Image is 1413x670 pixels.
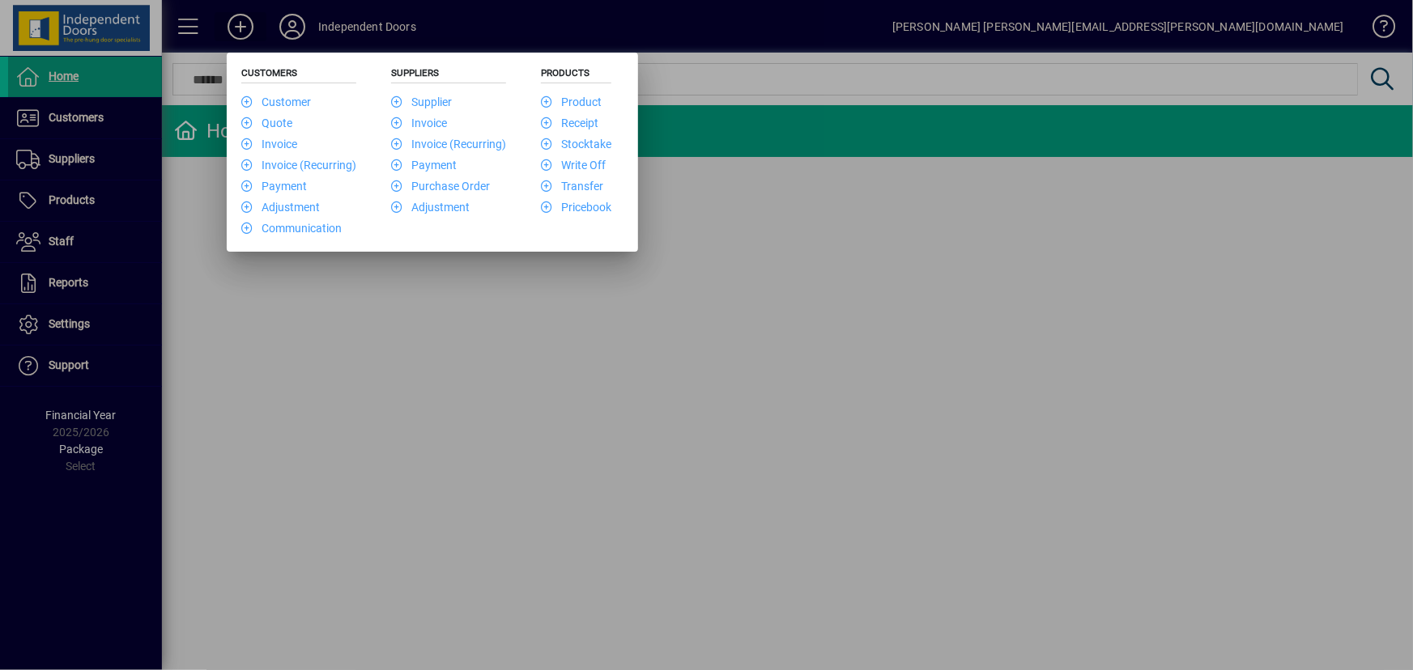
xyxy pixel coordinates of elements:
[541,67,611,83] h5: Products
[241,201,320,214] a: Adjustment
[391,180,490,193] a: Purchase Order
[541,117,598,129] a: Receipt
[241,180,307,193] a: Payment
[541,95,602,108] a: Product
[541,201,611,214] a: Pricebook
[241,95,311,108] a: Customer
[391,67,506,83] h5: Suppliers
[391,117,447,129] a: Invoice
[391,201,470,214] a: Adjustment
[241,138,297,151] a: Invoice
[391,159,457,172] a: Payment
[241,159,356,172] a: Invoice (Recurring)
[541,159,606,172] a: Write Off
[391,95,452,108] a: Supplier
[541,180,603,193] a: Transfer
[391,138,506,151] a: Invoice (Recurring)
[241,67,356,83] h5: Customers
[241,117,292,129] a: Quote
[541,138,611,151] a: Stocktake
[241,222,342,235] a: Communication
